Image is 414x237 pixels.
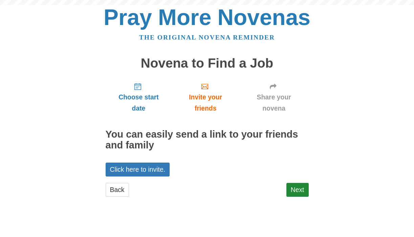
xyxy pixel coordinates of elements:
a: Choose start date [106,77,172,117]
a: Invite your friends [172,77,239,117]
h1: Novena to Find a Job [106,56,309,71]
a: Pray More Novenas [104,5,310,30]
a: The original novena reminder [139,34,275,41]
span: Choose start date [112,92,165,114]
a: Share your novena [239,77,309,117]
span: Share your novena [246,92,302,114]
a: Click here to invite. [106,163,170,176]
span: Invite your friends [178,92,232,114]
h2: You can easily send a link to your friends and family [106,129,309,151]
a: Next [286,183,309,197]
a: Back [106,183,129,197]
